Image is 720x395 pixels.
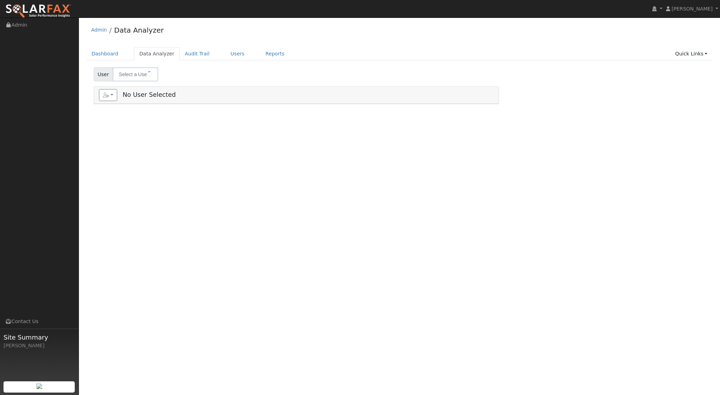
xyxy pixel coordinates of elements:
a: Admin [91,27,107,33]
span: User [94,67,113,81]
input: Select a User [113,67,158,81]
span: [PERSON_NAME] [672,6,713,12]
a: Users [225,47,250,60]
a: Data Analyzer [114,26,164,34]
a: Quick Links [670,47,713,60]
a: Reports [260,47,290,60]
span: Site Summary [4,333,75,342]
a: Data Analyzer [134,47,180,60]
h5: No User Selected [99,89,494,101]
img: retrieve [36,383,42,389]
div: [PERSON_NAME] [4,342,75,349]
a: Dashboard [86,47,124,60]
a: Audit Trail [180,47,215,60]
img: SolarFax [5,4,71,19]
